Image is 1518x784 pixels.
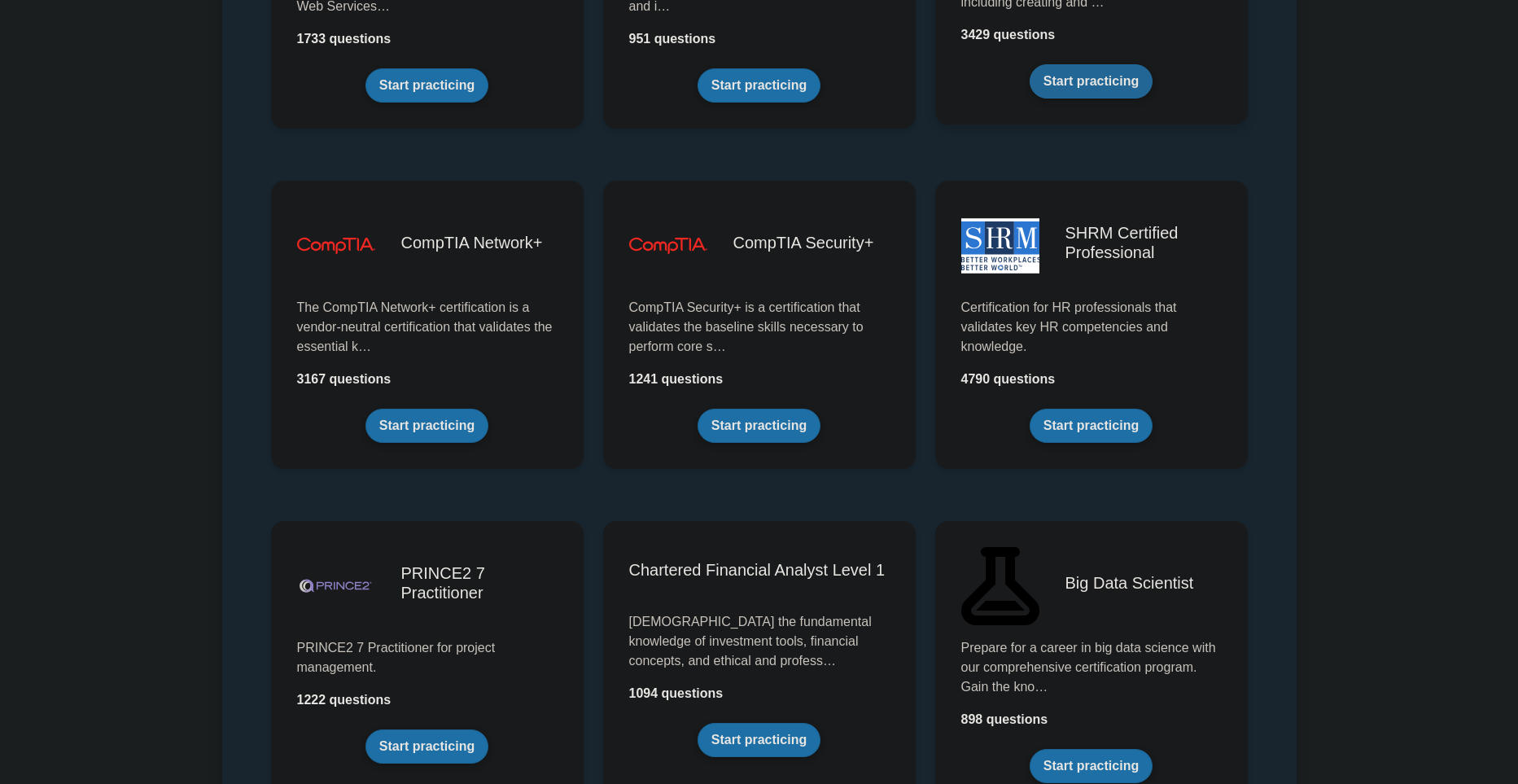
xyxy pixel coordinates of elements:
a: Start practicing [365,729,488,764]
a: Start practicing [698,723,820,757]
a: Start practicing [365,409,488,443]
a: Start practicing [365,68,488,103]
a: Start practicing [1030,409,1153,443]
a: Start practicing [698,409,820,443]
a: Start practicing [1030,749,1153,783]
a: Start practicing [698,68,820,103]
a: Start practicing [1030,64,1153,99]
